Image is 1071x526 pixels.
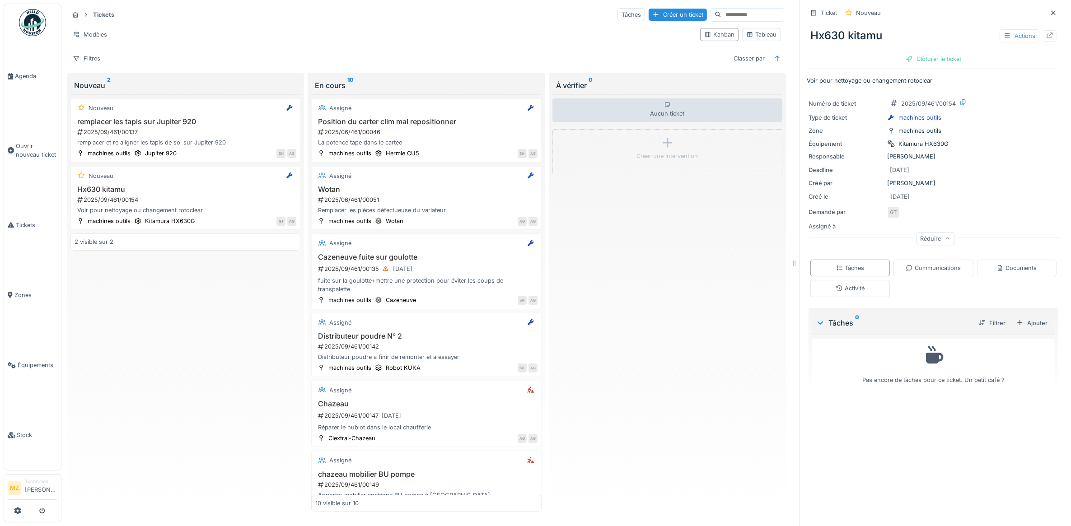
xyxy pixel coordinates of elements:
[315,117,537,126] h3: Position du carter clim mal repositionner
[276,217,285,226] div: GT
[76,196,296,204] div: 2025/09/461/00154
[809,208,884,216] div: Demandé par
[75,117,296,126] h3: remplacer les tapis sur Jupiter 920
[855,317,859,328] sup: 0
[317,342,537,351] div: 2025/09/461/00142
[518,296,527,305] div: SH
[315,253,537,261] h3: Cazeneuve fuite sur goulotte
[329,456,351,465] div: Assigné
[315,138,537,147] div: La potence tape dans le cartee
[518,363,527,372] div: SD
[393,265,412,273] div: [DATE]
[107,80,111,91] sup: 2
[328,434,375,442] div: Clextral-Chazeau
[809,99,884,108] div: Numéro de ticket
[809,140,884,148] div: Équipement
[856,9,881,17] div: Nouveau
[315,332,537,340] h3: Distributeur poudre N° 2
[528,217,538,226] div: AG
[329,239,351,247] div: Assigné
[69,28,111,41] div: Modèles
[317,410,537,421] div: 2025/09/461/00147
[145,217,195,225] div: Kitamura HX630G
[328,149,371,158] div: machines outils
[4,260,61,330] a: Zones
[287,217,296,226] div: AG
[89,104,113,112] div: Nouveau
[69,52,104,65] div: Filtres
[25,478,57,498] li: [PERSON_NAME]
[552,98,782,122] div: Aucun ticket
[906,264,961,272] div: Communications
[902,53,965,65] div: Clôturer le ticket
[76,128,296,136] div: 2025/09/461/00137
[4,400,61,470] a: Stock
[317,263,537,275] div: 2025/09/461/00135
[898,140,949,148] div: Kitamura HX630G
[315,470,537,479] h3: chazeau mobilier BU pompe
[382,411,401,420] div: [DATE]
[890,166,909,174] div: [DATE]
[88,149,131,158] div: machines outils
[386,149,419,158] div: Hermle CU5
[386,296,416,304] div: Cazeneuve
[315,276,537,293] div: fuite sur la goulotte+mettre une protection pour éviter les coups de transpalette
[88,217,131,225] div: machines outils
[730,52,769,65] div: Classer par
[315,499,359,508] div: 10 visible sur 10
[589,80,593,91] sup: 0
[317,196,537,204] div: 2025/06/461/00051
[315,400,537,408] h3: Chazeau
[315,185,537,194] h3: Wotan
[807,76,1060,85] p: Voir pour nettoyage ou changement rotoclear
[75,185,296,194] h3: Hx630 kitamu
[809,166,884,174] div: Deadline
[328,363,371,372] div: machines outils
[145,149,177,158] div: Jupiter 920
[836,264,865,272] div: Tâches
[14,291,57,299] span: Zones
[74,80,297,91] div: Nouveau
[528,296,538,305] div: AG
[528,363,538,372] div: AG
[75,206,296,214] div: Voir pour nettoyage ou changement rotoclear
[15,72,57,80] span: Agenda
[975,317,1009,329] div: Filtrer
[4,111,61,190] a: Ouvrir nouveau ticket
[809,222,884,231] div: Assigné à
[16,221,57,229] span: Tickets
[809,192,884,201] div: Créé le
[315,80,538,91] div: En cours
[19,9,46,36] img: Badge_color-CXgf-gQk.svg
[528,434,538,443] div: AG
[89,10,118,19] strong: Tickets
[649,9,707,21] div: Créer un ticket
[386,363,421,372] div: Robot KUKA
[25,478,57,485] div: Technicien
[816,317,971,328] div: Tâches
[75,138,296,147] div: remplacer et re aligner les tapis de sol sur Jupiter 920
[809,126,884,135] div: Zone
[276,149,285,158] div: SH
[809,179,1058,187] div: [PERSON_NAME]
[4,330,61,400] a: Équipements
[917,232,954,245] div: Réduire
[8,478,57,500] a: MZ Technicien[PERSON_NAME]
[17,431,57,439] span: Stock
[16,142,57,159] span: Ouvrir nouveau ticket
[898,113,941,122] div: machines outils
[329,172,351,180] div: Assigné
[315,491,537,499] div: Apporter mobilier ancienne BU pompe à [GEOGRAPHIC_DATA]
[518,434,527,443] div: AG
[809,152,1058,161] div: [PERSON_NAME]
[386,217,403,225] div: Wotan
[996,264,1037,272] div: Documents
[329,318,351,327] div: Assigné
[818,343,1049,385] div: Pas encore de tâches pour ce ticket. Un petit café ?
[807,24,1060,47] div: Hx630 kitamu
[329,386,351,395] div: Assigné
[328,296,371,304] div: machines outils
[75,237,113,246] div: 2 visible sur 2
[746,30,776,39] div: Tableau
[317,128,537,136] div: 2025/06/461/00046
